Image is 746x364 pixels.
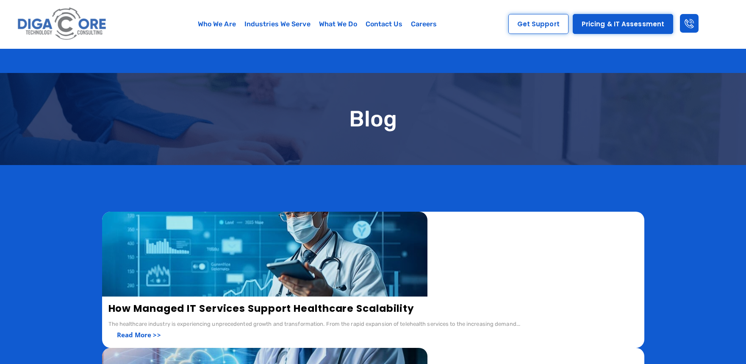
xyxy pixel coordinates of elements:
img: How Managed IT Services Support Healthcare Scalability [102,212,427,297]
a: Careers [407,14,441,34]
a: How Managed IT Services Support Healthcare Scalability [108,302,415,315]
h1: Blog [102,107,644,131]
nav: Menu [148,14,487,34]
a: Get Support [508,14,569,34]
a: What We Do [315,14,361,34]
a: Read More >> [108,326,169,343]
span: Get Support [517,21,560,27]
img: Digacore logo 1 [15,4,109,44]
a: Pricing & IT Assessment [573,14,673,34]
a: Contact Us [361,14,407,34]
a: Industries We Serve [240,14,315,34]
a: Who We Are [194,14,240,34]
div: The healthcare industry is experiencing unprecedented growth and transformation. From the rapid e... [108,319,638,329]
span: Pricing & IT Assessment [582,21,664,27]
